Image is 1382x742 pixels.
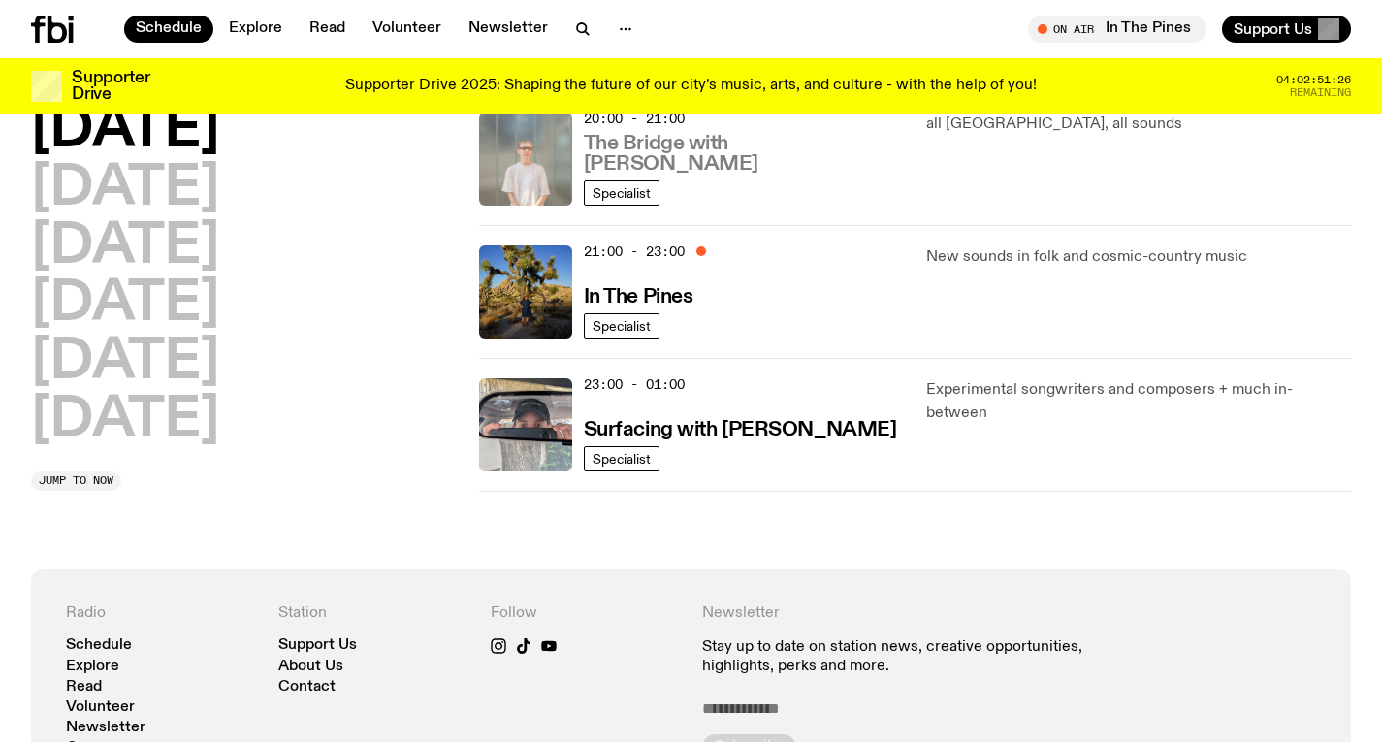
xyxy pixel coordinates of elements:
[1222,16,1351,43] button: Support Us
[31,104,219,158] button: [DATE]
[66,721,145,735] a: Newsletter
[66,660,119,674] a: Explore
[593,451,651,466] span: Specialist
[479,113,572,206] img: Mara stands in front of a frosted glass wall wearing a cream coloured t-shirt and black glasses. ...
[278,680,336,694] a: Contact
[31,162,219,216] button: [DATE]
[66,604,255,623] h4: Radio
[593,318,651,333] span: Specialist
[584,313,659,339] a: Specialist
[1290,87,1351,98] span: Remaining
[926,113,1351,136] p: all [GEOGRAPHIC_DATA], all sounds
[31,471,121,491] button: Jump to now
[124,16,213,43] a: Schedule
[66,638,132,653] a: Schedule
[66,700,135,715] a: Volunteer
[361,16,453,43] a: Volunteer
[702,638,1104,675] p: Stay up to date on station news, creative opportunities, highlights, perks and more.
[584,130,904,175] a: The Bridge with [PERSON_NAME]
[926,245,1351,269] p: New sounds in folk and cosmic-country music
[1028,16,1206,43] button: On AirIn The Pines
[39,475,113,486] span: Jump to now
[491,604,680,623] h4: Follow
[584,110,685,128] span: 20:00 - 21:00
[72,70,149,103] h3: Supporter Drive
[593,185,651,200] span: Specialist
[457,16,560,43] a: Newsletter
[584,420,897,440] h3: Surfacing with [PERSON_NAME]
[584,375,685,394] span: 23:00 - 01:00
[345,78,1037,95] p: Supporter Drive 2025: Shaping the future of our city’s music, arts, and culture - with the help o...
[926,378,1351,425] p: Experimental songwriters and composers + much in-between
[31,336,219,390] button: [DATE]
[702,604,1104,623] h4: Newsletter
[584,242,685,261] span: 21:00 - 23:00
[31,220,219,274] button: [DATE]
[31,278,219,333] button: [DATE]
[584,287,693,307] h3: In The Pines
[31,394,219,448] button: [DATE]
[278,660,343,674] a: About Us
[584,134,904,175] h3: The Bridge with [PERSON_NAME]
[1276,75,1351,85] span: 04:02:51:26
[479,245,572,339] img: Johanna stands in the middle distance amongst a desert scene with large cacti and trees. She is w...
[1234,20,1312,38] span: Support Us
[584,283,693,307] a: In The Pines
[278,638,357,653] a: Support Us
[298,16,357,43] a: Read
[584,446,659,471] a: Specialist
[278,604,467,623] h4: Station
[584,180,659,206] a: Specialist
[66,680,102,694] a: Read
[217,16,294,43] a: Explore
[584,416,897,440] a: Surfacing with [PERSON_NAME]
